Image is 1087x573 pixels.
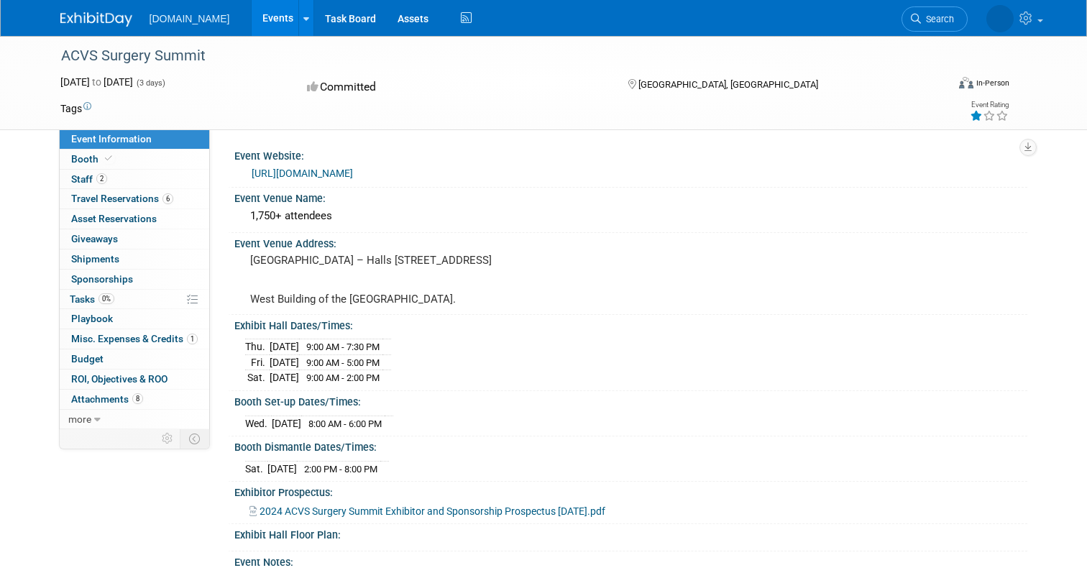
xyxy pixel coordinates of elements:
a: Playbook [60,309,209,329]
td: [DATE] [270,339,299,355]
span: Search [921,14,954,24]
div: Exhibit Hall Floor Plan: [234,524,1027,542]
a: Staff2 [60,170,209,189]
td: Sat. [245,461,267,476]
span: Attachments [71,393,143,405]
a: Budget [60,349,209,369]
a: [URL][DOMAIN_NAME] [252,168,353,179]
td: Personalize Event Tab Strip [155,429,180,448]
i: Booth reservation complete [105,155,112,162]
a: Misc. Expenses & Credits1 [60,329,209,349]
td: Tags [60,101,91,116]
span: 0% [98,293,114,304]
a: 2024 ACVS Surgery Summit Exhibitor and Sponsorship Prospectus [DATE].pdf [249,505,605,517]
span: Asset Reservations [71,213,157,224]
a: Attachments8 [60,390,209,409]
td: [DATE] [270,370,299,385]
a: Tasks0% [60,290,209,309]
a: Event Information [60,129,209,149]
span: Budget [71,353,104,365]
span: 6 [162,193,173,204]
span: 9:00 AM - 7:30 PM [306,341,380,352]
div: Event Rating [970,101,1009,109]
span: ROI, Objectives & ROO [71,373,168,385]
span: Misc. Expenses & Credits [71,333,198,344]
div: Event Venue Address: [234,233,1027,251]
td: [DATE] [272,416,301,431]
td: Fri. [245,354,270,370]
div: ACVS Surgery Summit [56,43,929,69]
img: Format-Inperson.png [959,77,973,88]
td: [DATE] [267,461,297,476]
a: ROI, Objectives & ROO [60,370,209,389]
div: Event Venue Name: [234,188,1027,206]
span: 8:00 AM - 6:00 PM [308,418,382,429]
span: 9:00 AM - 2:00 PM [306,372,380,383]
img: Lucas Smith [986,5,1014,32]
td: Wed. [245,416,272,431]
a: Booth [60,150,209,169]
div: Exhibit Hall Dates/Times: [234,315,1027,333]
span: Giveaways [71,233,118,244]
td: [DATE] [270,354,299,370]
span: to [90,76,104,88]
div: Booth Set-up Dates/Times: [234,391,1027,409]
span: 1 [187,334,198,344]
a: Travel Reservations6 [60,189,209,208]
a: Sponsorships [60,270,209,289]
span: Booth [71,153,115,165]
div: Event Notes: [234,551,1027,569]
pre: [GEOGRAPHIC_DATA] – Halls [STREET_ADDRESS] West Building of the [GEOGRAPHIC_DATA]. [250,254,549,306]
a: more [60,410,209,429]
span: Event Information [71,133,152,145]
span: 2 [96,173,107,184]
span: Travel Reservations [71,193,173,204]
img: ExhibitDay [60,12,132,27]
div: In-Person [976,78,1009,88]
span: (3 days) [135,78,165,88]
span: more [68,413,91,425]
div: Event Format [869,75,1009,96]
div: Booth Dismantle Dates/Times: [234,436,1027,454]
span: Sponsorships [71,273,133,285]
span: Tasks [70,293,114,305]
span: Staff [71,173,107,185]
span: [GEOGRAPHIC_DATA], [GEOGRAPHIC_DATA] [638,79,818,90]
td: Sat. [245,370,270,385]
span: 2024 ACVS Surgery Summit Exhibitor and Sponsorship Prospectus [DATE].pdf [260,505,605,517]
div: Event Website: [234,145,1027,163]
span: 2:00 PM - 8:00 PM [304,464,377,475]
div: Exhibitor Prospectus: [234,482,1027,500]
div: Committed [303,75,605,100]
a: Search [902,6,968,32]
span: Playbook [71,313,113,324]
span: Shipments [71,253,119,265]
span: 8 [132,393,143,404]
a: Giveaways [60,229,209,249]
div: 1,750+ attendees [245,205,1017,227]
a: Asset Reservations [60,209,209,229]
td: Toggle Event Tabs [180,429,209,448]
span: [DOMAIN_NAME] [150,13,230,24]
a: Shipments [60,249,209,269]
td: Thu. [245,339,270,355]
span: 9:00 AM - 5:00 PM [306,357,380,368]
span: [DATE] [DATE] [60,76,133,88]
